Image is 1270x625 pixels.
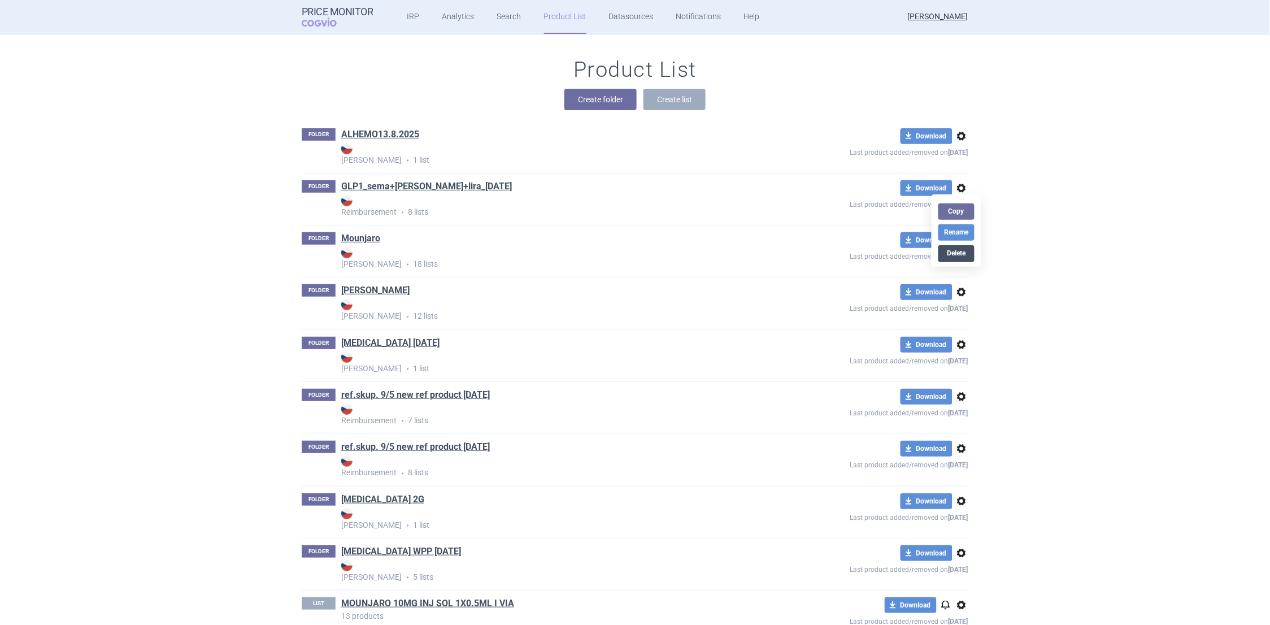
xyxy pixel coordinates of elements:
[768,144,968,158] p: Last product added/removed on
[341,351,768,375] p: 1 list
[341,143,353,154] img: CZ
[949,461,968,469] strong: [DATE]
[341,247,353,258] img: CZ
[302,284,336,297] p: FOLDER
[341,403,353,415] img: CZ
[341,560,353,571] img: CZ
[341,493,424,506] a: [MEDICAL_DATA] 2G
[341,284,410,297] a: [PERSON_NAME]
[341,612,768,620] p: 13 products
[949,149,968,157] strong: [DATE]
[341,180,512,195] h1: GLP1_sema+dula+lira_15.8.2025
[341,455,768,477] strong: Reimbursement
[341,143,768,164] strong: [PERSON_NAME]
[402,311,413,323] i: •
[341,128,419,141] a: ALHEMO13.8.2025
[341,299,768,320] strong: [PERSON_NAME]
[885,597,937,613] button: Download
[302,6,373,28] a: Price MonitorCOGVIO
[402,259,413,270] i: •
[341,337,440,351] h1: OZEMPIC 30.6.2025
[768,405,968,419] p: Last product added/removed on
[341,545,461,558] a: [MEDICAL_DATA] WPP [DATE]
[768,300,968,314] p: Last product added/removed on
[341,560,768,581] strong: [PERSON_NAME]
[402,572,413,583] i: •
[302,337,336,349] p: FOLDER
[341,351,768,373] strong: [PERSON_NAME]
[949,409,968,417] strong: [DATE]
[901,337,953,353] button: Download
[901,232,953,248] button: Download
[341,351,353,363] img: CZ
[768,561,968,575] p: Last product added/removed on
[341,560,768,583] p: 5 lists
[341,403,768,425] strong: Reimbursement
[564,89,637,110] button: Create folder
[341,195,768,218] p: 8 lists
[949,566,968,574] strong: [DATE]
[949,357,968,365] strong: [DATE]
[949,305,968,312] strong: [DATE]
[901,389,953,405] button: Download
[341,441,490,455] h1: ref.skup. 9/5 new ref product 7.8.2025
[938,203,975,220] button: Copy
[341,143,768,166] p: 1 list
[402,520,413,531] i: •
[302,180,336,193] p: FOLDER
[341,441,490,453] a: ref.skup. 9/5 new ref product [DATE]
[302,441,336,453] p: FOLDER
[402,155,413,166] i: •
[341,455,768,479] p: 8 lists
[341,247,768,270] p: 18 lists
[341,597,514,612] h1: MOUNJARO 10MG INJ SOL 1X0.5ML I VIA
[901,545,953,561] button: Download
[341,195,768,216] strong: Reimbursement
[341,337,440,349] a: [MEDICAL_DATA] [DATE]
[341,508,768,531] p: 1 list
[938,245,975,262] button: Delete
[768,353,968,367] p: Last product added/removed on
[341,247,768,268] strong: [PERSON_NAME]
[341,299,353,310] img: CZ
[341,180,512,193] a: GLP1_sema+[PERSON_NAME]+lira_[DATE]
[341,455,353,467] img: CZ
[938,224,975,241] button: Rename
[341,232,380,247] h1: Mounjaro
[341,545,461,560] h1: WEGOVY WPP 14.7.2025
[341,389,490,403] h1: ref.skup. 9/5 new ref product 15.8.2025
[768,248,968,262] p: Last product added/removed on
[341,389,490,401] a: ref.skup. 9/5 new ref product [DATE]
[397,415,408,427] i: •
[302,18,353,27] span: COGVIO
[341,195,353,206] img: CZ
[402,363,413,375] i: •
[341,128,419,143] h1: ALHEMO13.8.2025
[302,6,373,18] strong: Price Monitor
[901,180,953,196] button: Download
[341,284,410,299] h1: Mounjaro KWIKPEN
[901,128,953,144] button: Download
[643,89,706,110] button: Create list
[768,509,968,523] p: Last product added/removed on
[341,493,424,508] h1: RYBELSUS 2G
[302,597,336,610] p: LIST
[341,508,768,529] strong: [PERSON_NAME]
[302,493,336,506] p: FOLDER
[302,232,336,245] p: FOLDER
[302,545,336,558] p: FOLDER
[768,196,968,210] p: Last product added/removed on
[341,232,380,245] a: Mounjaro
[901,441,953,457] button: Download
[397,207,408,218] i: •
[341,299,768,322] p: 12 lists
[341,403,768,427] p: 7 lists
[949,514,968,522] strong: [DATE]
[901,493,953,509] button: Download
[901,284,953,300] button: Download
[768,457,968,471] p: Last product added/removed on
[397,468,408,479] i: •
[573,57,697,83] h1: Product List
[341,597,514,610] a: MOUNJARO 10MG INJ SOL 1X0.5ML I VIA
[341,508,353,519] img: CZ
